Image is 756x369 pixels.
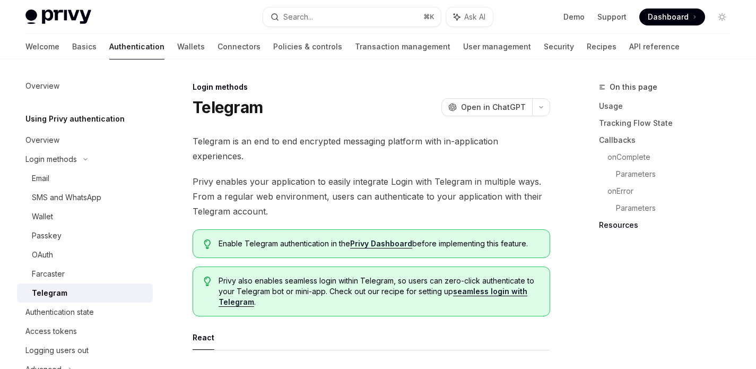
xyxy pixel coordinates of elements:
[25,113,125,125] h5: Using Privy authentication
[25,344,89,357] div: Logging users out
[109,34,164,59] a: Authentication
[25,325,77,338] div: Access tokens
[17,226,153,245] a: Passkey
[714,8,731,25] button: Toggle dark mode
[599,115,739,132] a: Tracking Flow State
[599,98,739,115] a: Usage
[25,80,59,92] div: Overview
[25,34,59,59] a: Welcome
[599,217,739,234] a: Resources
[17,264,153,284] a: Farcaster
[193,98,263,117] h1: Telegram
[648,12,689,22] span: Dashboard
[17,284,153,303] a: Telegram
[597,12,627,22] a: Support
[263,7,440,27] button: Search...⌘K
[32,191,101,204] div: SMS and WhatsApp
[219,238,540,249] span: Enable Telegram authentication in the before implementing this feature.
[461,102,526,113] span: Open in ChatGPT
[441,98,532,116] button: Open in ChatGPT
[219,276,540,307] span: Privy also enables seamless login within Telegram, so users can zero-click authenticate to your T...
[218,34,260,59] a: Connectors
[563,12,585,22] a: Demo
[607,149,739,166] a: onComplete
[350,239,412,248] a: Privy Dashboard
[17,322,153,341] a: Access tokens
[32,229,62,242] div: Passkey
[607,183,739,200] a: onError
[17,169,153,188] a: Email
[32,210,53,223] div: Wallet
[616,166,739,183] a: Parameters
[423,13,435,21] span: ⌘ K
[25,10,91,24] img: light logo
[17,245,153,264] a: OAuth
[17,207,153,226] a: Wallet
[17,131,153,150] a: Overview
[610,81,657,93] span: On this page
[193,325,214,350] button: React
[17,188,153,207] a: SMS and WhatsApp
[629,34,680,59] a: API reference
[17,303,153,322] a: Authentication state
[544,34,574,59] a: Security
[17,76,153,96] a: Overview
[464,12,485,22] span: Ask AI
[193,82,550,92] div: Login methods
[639,8,705,25] a: Dashboard
[616,200,739,217] a: Parameters
[25,306,94,319] div: Authentication state
[587,34,616,59] a: Recipes
[599,132,739,149] a: Callbacks
[32,248,53,261] div: OAuth
[32,172,49,185] div: Email
[273,34,342,59] a: Policies & controls
[283,11,313,23] div: Search...
[355,34,450,59] a: Transaction management
[25,153,77,166] div: Login methods
[204,277,211,286] svg: Tip
[177,34,205,59] a: Wallets
[32,287,67,299] div: Telegram
[25,134,59,147] div: Overview
[72,34,97,59] a: Basics
[193,134,550,164] span: Telegram is an end to end encrypted messaging platform with in-application experiences.
[463,34,531,59] a: User management
[32,268,65,280] div: Farcaster
[193,174,550,219] span: Privy enables your application to easily integrate Login with Telegram in multiple ways. From a r...
[446,7,493,27] button: Ask AI
[204,239,211,249] svg: Tip
[17,341,153,360] a: Logging users out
